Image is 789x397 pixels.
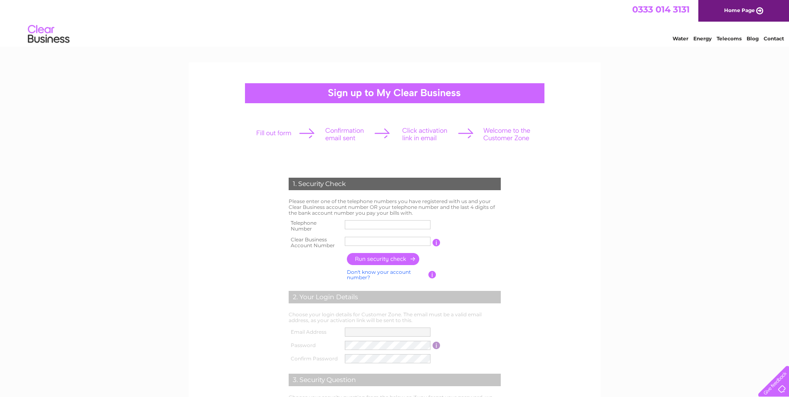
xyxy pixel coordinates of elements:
a: Energy [693,35,712,42]
img: logo.png [27,22,70,47]
th: Clear Business Account Number [287,234,343,251]
input: Information [428,271,436,278]
td: Please enter one of the telephone numbers you have registered with us and your Clear Business acc... [287,196,503,218]
a: Blog [747,35,759,42]
div: 3. Security Question [289,374,501,386]
input: Information [433,239,440,246]
th: Telephone Number [287,218,343,234]
a: Contact [764,35,784,42]
th: Confirm Password [287,352,343,365]
td: Choose your login details for Customer Zone. The email must be a valid email address, as your act... [287,310,503,325]
th: Password [287,339,343,352]
div: 1. Security Check [289,178,501,190]
a: Water [673,35,688,42]
a: Telecoms [717,35,742,42]
input: Information [433,342,440,349]
a: Don't know your account number? [347,269,411,281]
div: Clear Business is a trading name of Verastar Limited (registered in [GEOGRAPHIC_DATA] No. 3667643... [198,5,591,40]
a: 0333 014 3131 [632,4,690,15]
th: Email Address [287,325,343,339]
div: 2. Your Login Details [289,291,501,303]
